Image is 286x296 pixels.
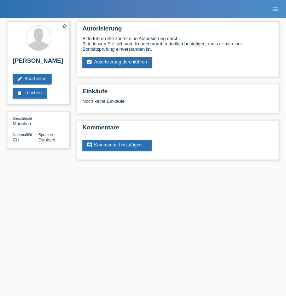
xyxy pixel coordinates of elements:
[62,23,68,30] a: star_border
[268,7,282,11] a: menu
[13,133,32,137] span: Nationalität
[13,57,64,68] h2: [PERSON_NAME]
[39,133,53,137] span: Sprache
[13,74,52,84] a: editBearbeiten
[82,99,273,109] div: Noch keine Einkäufe
[82,140,152,151] a: commentKommentar hinzufügen ...
[87,142,92,148] i: comment
[82,57,152,68] a: assignment_turned_inAutorisierung durchführen
[82,88,273,99] h2: Einkäufe
[17,90,23,96] i: delete
[82,124,273,135] h2: Kommentare
[13,137,19,143] span: Schweiz
[87,59,92,65] i: assignment_turned_in
[13,116,32,121] span: Geschlecht
[62,23,68,29] i: star_border
[272,6,279,13] i: menu
[17,76,23,82] i: edit
[13,116,39,126] div: Männlich
[82,36,273,52] div: Bitte führen Sie zuerst eine Autorisierung durch. Bitte lassen Sie sich vom Kunden vorab mündlich...
[39,137,56,143] span: Deutsch
[13,88,47,99] a: deleteLöschen
[82,25,273,36] h2: Autorisierung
